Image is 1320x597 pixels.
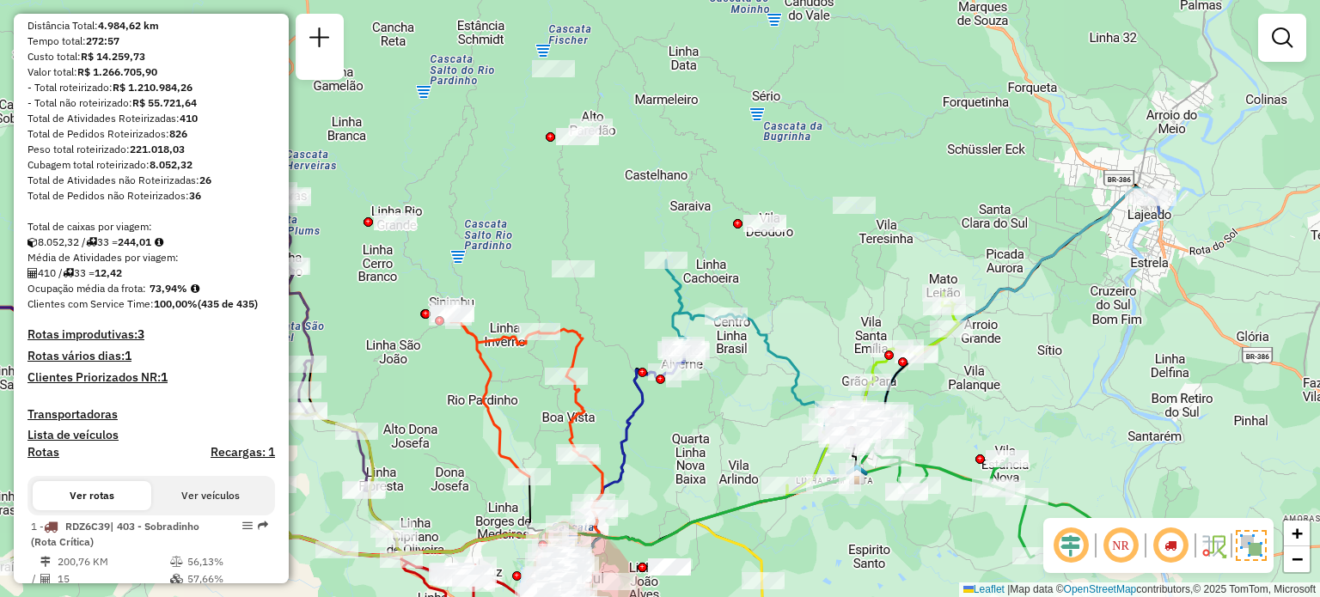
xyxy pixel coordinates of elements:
div: Atividade não roteirizada - MARISA KUMM - ME [374,213,417,230]
div: Atividade não roteirizada - MARCIO LUIZ HERMES [648,558,691,576]
i: Total de rotas [63,268,74,278]
a: Exibir filtros [1265,21,1299,55]
div: Distância Total: [27,18,275,34]
div: Valor total: [27,64,275,80]
td: 15 [57,570,169,588]
div: Map data © contributors,© 2025 TomTom, Microsoft [959,582,1320,597]
div: Cubagem total roteirizado: [27,157,275,173]
div: Atividade não roteirizada - ROSANE BECHERT [532,60,575,77]
span: + [1292,522,1303,544]
div: - Total não roteirizado: [27,95,275,111]
span: Ocupação média da frota: [27,282,146,295]
strong: R$ 55.721,64 [132,96,197,109]
h4: Transportadoras [27,407,275,422]
a: Rotas [27,445,59,460]
strong: 1 [161,369,168,385]
strong: 244,01 [118,235,151,248]
em: Rota exportada [258,521,268,531]
a: Nova sessão e pesquisa [302,21,337,59]
a: OpenStreetMap [1064,583,1137,595]
i: Total de rotas [86,237,97,247]
div: Total de Atividades Roteirizadas: [27,111,275,126]
i: Total de Atividades [27,268,38,278]
span: Ocultar deslocamento [1050,525,1091,566]
div: Total de caixas por viagem: [27,219,275,235]
strong: 36 [189,189,201,202]
h4: Rotas vários dias: [27,349,275,363]
strong: R$ 1.210.984,26 [113,81,192,94]
td: 200,76 KM [57,553,169,570]
strong: 221.018,03 [130,143,185,155]
strong: R$ 14.259,73 [81,50,145,63]
img: Exibir/Ocultar setores [1236,530,1267,561]
strong: 1 [125,348,131,363]
span: Ocultar NR [1100,525,1141,566]
div: Atividade não roteirizada - R B A LEILOES [742,572,785,589]
i: Cubagem total roteirizado [27,237,38,247]
strong: 8.052,32 [150,158,192,171]
i: Meta Caixas/viagem: 219,00 Diferença: 25,01 [155,237,163,247]
span: Clientes com Service Time: [27,297,154,310]
span: RDZ6C39 [65,520,110,533]
a: Zoom in [1284,521,1310,546]
div: Total de Pedidos não Roteirizados: [27,188,275,204]
td: / [31,570,40,588]
img: Fluxo de ruas [1200,532,1227,559]
div: Atividade não roteirizada - JUAREZ M. KELZENBERG [552,260,595,277]
strong: 3 [137,326,144,342]
button: Ver veículos [151,481,270,510]
div: Total de Pedidos Roteirizados: [27,126,275,142]
div: 8.052,32 / 33 = [27,235,275,250]
span: | 403 - Sobradinho (Rota Crítica) [31,520,199,548]
div: Total de Atividades não Roteirizadas: [27,173,275,188]
div: Peso total roteirizado: [27,142,275,157]
td: 56,13% [186,553,268,570]
h4: Lista de veículos [27,428,275,442]
strong: 12,42 [95,266,122,279]
div: 410 / 33 = [27,265,275,281]
div: Custo total: [27,49,275,64]
div: Atividade não roteirizada - EDUARDO MAINARDI - M [593,573,636,590]
span: | [1007,583,1010,595]
h4: Clientes Priorizados NR: [27,370,275,385]
strong: 73,94% [150,282,187,295]
span: − [1292,548,1303,570]
strong: 410 [180,112,198,125]
strong: R$ 1.266.705,90 [77,65,157,78]
h4: Recargas: 1 [211,445,275,460]
i: % de utilização da cubagem [170,574,183,584]
strong: 26 [199,174,211,186]
a: Zoom out [1284,546,1310,572]
a: Leaflet [963,583,1005,595]
strong: 4.984,62 km [98,19,159,32]
em: Média calculada utilizando a maior ocupação (%Peso ou %Cubagem) de cada rota da sessão. Rotas cro... [191,283,199,294]
i: Total de Atividades [40,574,51,584]
strong: (435 de 435) [198,297,258,310]
td: 57,66% [186,570,268,588]
div: Atividade não roteirizada - ELIAS WEHNER - ME [570,119,613,136]
button: Ver rotas [33,481,151,510]
strong: 272:57 [86,34,119,47]
div: Tempo total: [27,34,275,49]
i: % de utilização do peso [170,557,183,567]
div: Atividade não roteirizada - L C SCHEIBLER - ME [833,197,876,214]
div: Média de Atividades por viagem: [27,250,275,265]
span: 1 - [31,520,199,548]
div: Atividade não roteirizada - ADAO ALDINO MARIANO [556,128,599,145]
div: - Total roteirizado: [27,80,275,95]
em: Opções [242,521,253,531]
i: Distância Total [40,557,51,567]
h4: Rotas improdutivas: [27,327,275,342]
strong: 826 [169,127,187,140]
span: Exibir sequencia da rota [1150,525,1191,566]
strong: 100,00% [154,297,198,310]
div: Atividade não roteirizada - SCHUCH BEB S - COMER [743,215,786,232]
